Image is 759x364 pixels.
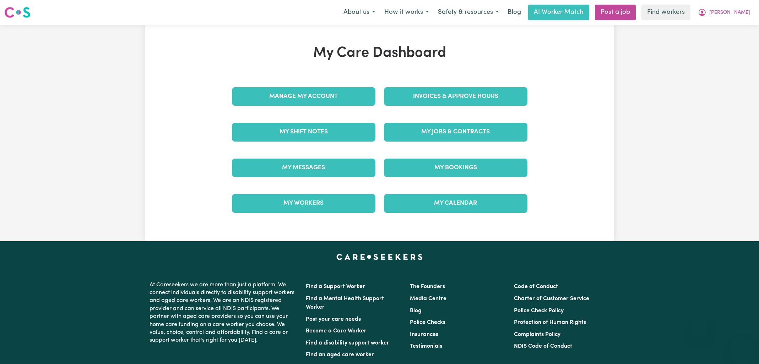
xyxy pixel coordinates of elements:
[336,254,423,260] a: Careseekers home page
[641,5,690,20] a: Find workers
[306,296,384,310] a: Find a Mental Health Support Worker
[514,308,564,314] a: Police Check Policy
[693,319,707,333] iframe: Close message
[232,194,375,213] a: My Workers
[514,320,586,325] a: Protection of Human Rights
[4,4,31,21] a: Careseekers logo
[228,45,532,62] h1: My Care Dashboard
[410,284,445,289] a: The Founders
[384,123,527,141] a: My Jobs & Contracts
[380,5,433,20] button: How it works
[306,316,361,322] a: Post your care needs
[410,332,438,337] a: Insurances
[514,343,572,349] a: NDIS Code of Conduct
[306,328,367,334] a: Become a Care Worker
[232,159,375,177] a: My Messages
[514,284,558,289] a: Code of Conduct
[410,308,422,314] a: Blog
[306,284,365,289] a: Find a Support Worker
[709,9,750,17] span: [PERSON_NAME]
[410,343,442,349] a: Testimonials
[232,87,375,106] a: Manage My Account
[384,159,527,177] a: My Bookings
[528,5,589,20] a: AI Worker Match
[232,123,375,141] a: My Shift Notes
[4,6,31,19] img: Careseekers logo
[339,5,380,20] button: About us
[595,5,636,20] a: Post a job
[731,336,753,358] iframe: Button to launch messaging window
[503,5,525,20] a: Blog
[410,296,446,302] a: Media Centre
[150,278,297,347] p: At Careseekers we are more than just a platform. We connect individuals directly to disability su...
[693,5,755,20] button: My Account
[306,340,389,346] a: Find a disability support worker
[384,194,527,213] a: My Calendar
[514,296,589,302] a: Charter of Customer Service
[384,87,527,106] a: Invoices & Approve Hours
[514,332,560,337] a: Complaints Policy
[433,5,503,20] button: Safety & resources
[306,352,374,358] a: Find an aged care worker
[410,320,445,325] a: Police Checks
